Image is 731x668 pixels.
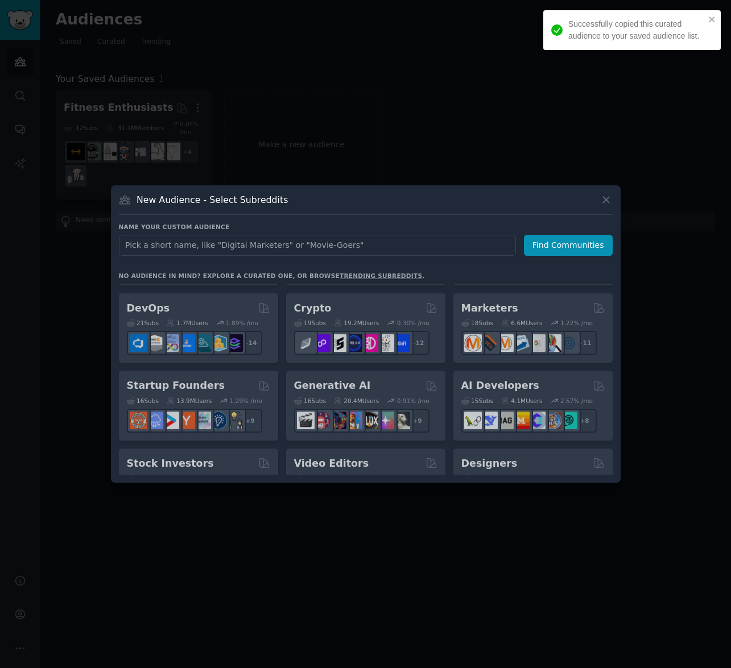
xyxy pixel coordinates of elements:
input: Pick a short name, like "Digital Marketers" or "Movie-Goers" [119,235,516,256]
div: No audience in mind? Explore a curated one, or browse . [119,272,425,280]
h3: New Audience - Select Subreddits [137,194,288,206]
h3: Name your custom audience [119,223,613,231]
div: Successfully copied this curated audience to your saved audience list. [568,18,705,42]
button: close [708,15,716,24]
button: Find Communities [524,235,613,256]
a: trending subreddits [340,272,422,279]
